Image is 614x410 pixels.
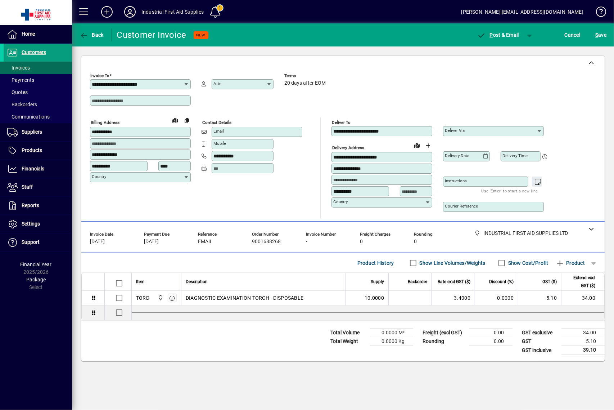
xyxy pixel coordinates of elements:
span: Backorders [7,102,37,107]
button: Choose address [423,140,434,151]
td: 0.00 [469,337,513,346]
span: Back [80,32,104,38]
mat-label: Email [213,129,224,134]
span: Settings [22,221,40,227]
span: Description [186,278,208,286]
span: 0 [360,239,363,245]
div: TORD [136,294,149,302]
a: Suppliers [4,123,72,141]
a: Invoices [4,62,72,74]
span: Communications [7,114,50,120]
span: [DATE] [90,239,105,245]
span: Discount (%) [489,278,514,286]
mat-label: Courier Reference [445,204,478,209]
a: Payments [4,74,72,86]
mat-label: Delivery date [445,153,469,158]
span: Home [22,31,35,37]
span: NEW [197,33,206,37]
span: DIAGNOSTIC EXAMINATION TORCH - DISPOSABLE [186,294,303,302]
span: Backorder [408,278,427,286]
button: Save [593,28,608,41]
td: GST [518,337,561,346]
button: Post & Email [474,28,523,41]
mat-label: Instructions [445,178,467,183]
span: [DATE] [144,239,159,245]
span: Item [136,278,145,286]
span: Cancel [565,29,581,41]
td: 0.0000 M³ [370,329,413,337]
a: Products [4,142,72,160]
label: Show Cost/Profit [507,259,548,267]
mat-label: Deliver via [445,128,465,133]
a: Settings [4,215,72,233]
span: P [490,32,493,38]
span: Customers [22,49,46,55]
td: Total Weight [327,337,370,346]
div: Customer Invoice [117,29,186,41]
a: Home [4,25,72,43]
span: Support [22,239,40,245]
td: 0.0000 Kg [370,337,413,346]
td: GST exclusive [518,329,561,337]
span: - [306,239,307,245]
mat-label: Country [333,199,348,204]
span: Terms [284,73,328,78]
a: View on map [411,139,423,151]
button: Product History [355,257,397,269]
mat-label: Attn [213,81,221,86]
button: Cancel [563,28,582,41]
span: ave [595,29,606,41]
a: Financials [4,160,72,178]
a: Support [4,233,72,251]
span: S [595,32,598,38]
label: Show Line Volumes/Weights [418,259,486,267]
div: [PERSON_NAME] [EMAIL_ADDRESS][DOMAIN_NAME] [461,6,583,18]
a: Staff [4,178,72,196]
span: 0 [414,239,417,245]
span: Extend excl GST ($) [566,274,595,290]
span: 10.0000 [365,294,384,302]
span: Staff [22,184,33,190]
div: 3.4000 [436,294,470,302]
button: Profile [118,5,141,18]
span: GST ($) [542,278,557,286]
span: Products [22,147,42,153]
td: 0.00 [469,329,513,337]
td: Freight (excl GST) [419,329,469,337]
td: Total Volume [327,329,370,337]
button: Add [95,5,118,18]
button: Back [78,28,105,41]
a: Quotes [4,86,72,98]
a: Knowledge Base [591,1,605,25]
a: View on map [170,114,181,126]
span: Product [556,257,585,269]
mat-label: Invoice To [90,73,109,78]
span: Suppliers [22,129,42,135]
td: 0.0000 [475,291,518,306]
span: Package [26,277,46,282]
a: Reports [4,197,72,215]
mat-label: Mobile [213,141,226,146]
div: Industrial First Aid Supplies [141,6,204,18]
span: Reports [22,202,39,208]
mat-hint: Use 'Enter' to start a new line [482,187,538,195]
button: Product [552,257,588,269]
span: Payments [7,77,34,83]
button: Copy to Delivery address [181,115,193,126]
span: Quotes [7,89,28,95]
span: Supply [371,278,384,286]
span: Rate excl GST ($) [438,278,470,286]
a: Communications [4,111,72,123]
a: Backorders [4,98,72,111]
td: 5.10 [561,337,605,346]
span: Financials [22,166,44,171]
td: Rounding [419,337,469,346]
mat-label: Country [92,174,106,179]
td: GST inclusive [518,346,561,355]
span: ost & Email [477,32,519,38]
span: Financial Year [21,262,52,267]
td: 39.10 [561,346,605,355]
td: 34.00 [561,291,604,306]
td: 5.10 [518,291,561,306]
span: INDUSTRIAL FIRST AID SUPPLIES LTD [156,294,164,302]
